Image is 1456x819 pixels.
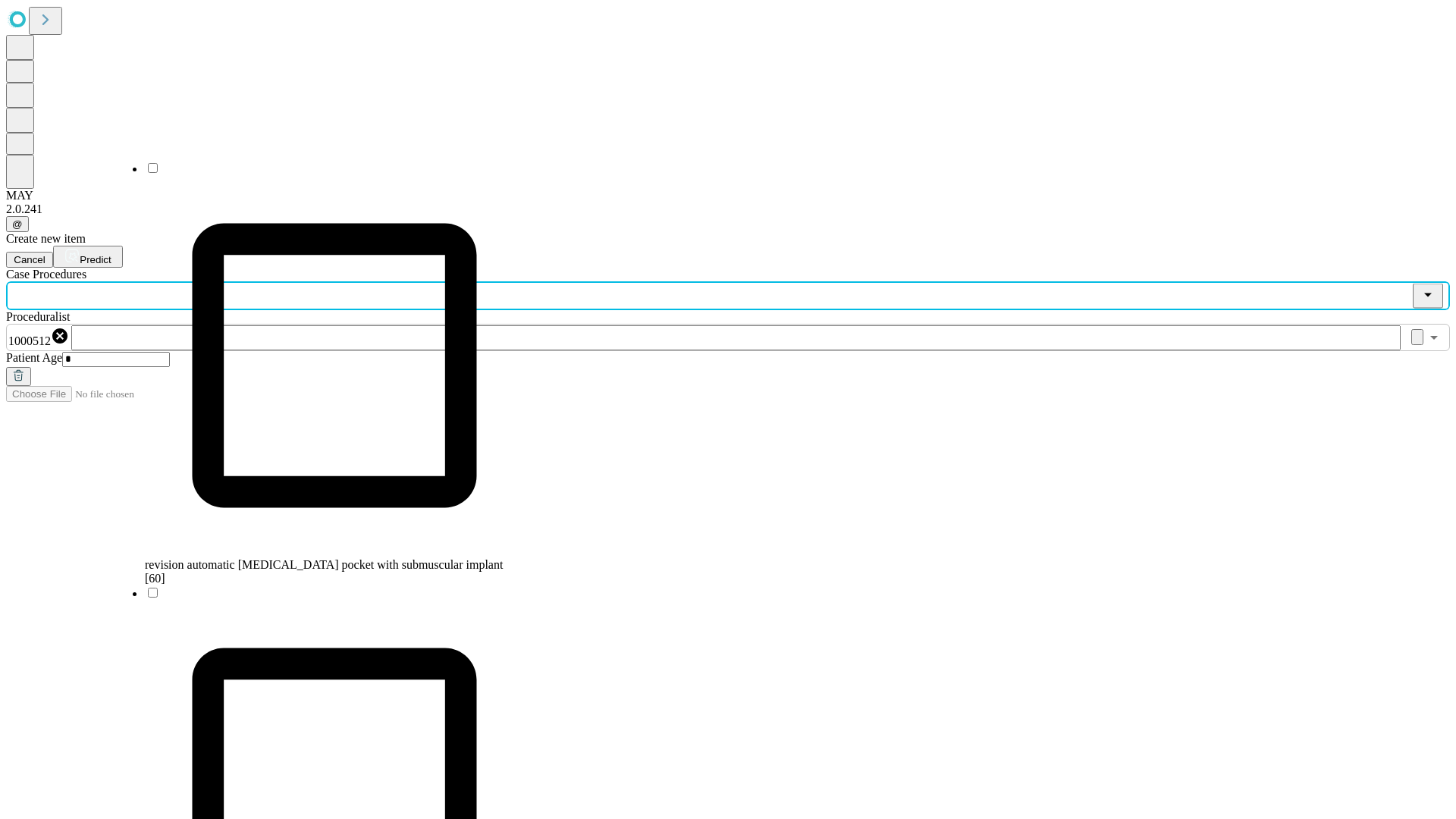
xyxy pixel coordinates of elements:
span: Proceduralist [6,310,70,323]
span: 1000512 [8,334,51,347]
span: Predict [80,254,111,265]
span: Scheduled Procedure [6,268,86,281]
button: Open [1423,327,1445,348]
button: Predict [53,246,123,268]
div: 2.0.241 [6,202,1450,216]
button: Clear [1411,329,1423,345]
div: 1000512 [8,327,69,348]
button: Cancel [6,252,53,268]
button: @ [6,216,29,232]
span: revision automatic [MEDICAL_DATA] pocket with submuscular implant [60] [145,558,503,585]
div: MAY [6,189,1450,202]
span: Create new item [6,232,86,245]
span: Cancel [14,254,45,265]
span: Patient Age [6,351,62,364]
button: Close [1413,284,1443,309]
span: @ [12,218,23,230]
